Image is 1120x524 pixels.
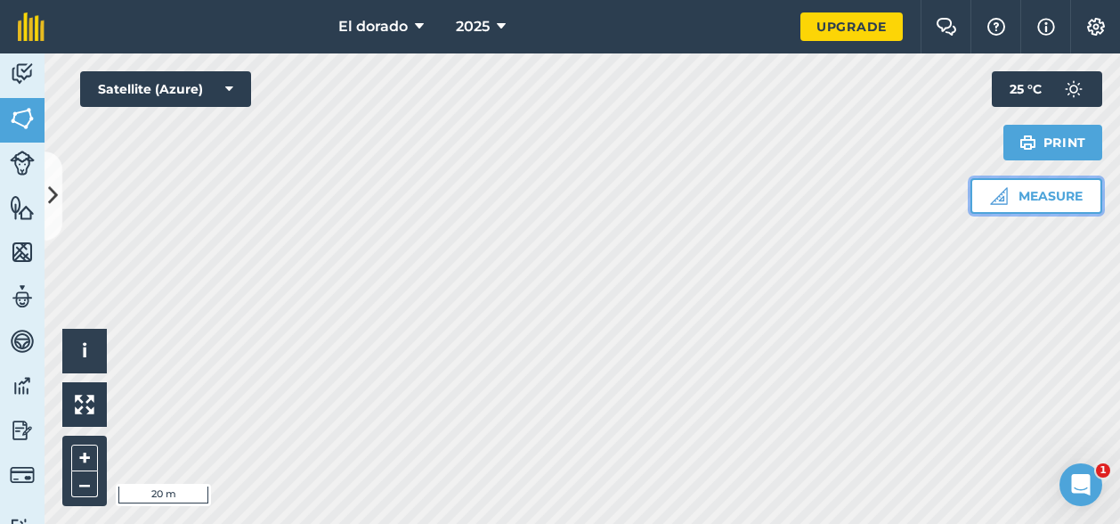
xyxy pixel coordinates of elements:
[10,373,35,399] img: svg+xml;base64,PD94bWwgdmVyc2lvbj0iMS4wIiBlbmNvZGluZz0idXRmLTgiPz4KPCEtLSBHZW5lcmF0b3I6IEFkb2JlIE...
[1056,71,1092,107] img: svg+xml;base64,PD94bWwgdmVyc2lvbj0iMS4wIiBlbmNvZGluZz0idXRmLTgiPz4KPCEtLSBHZW5lcmF0b3I6IEFkb2JlIE...
[75,395,94,414] img: Four arrows, one pointing top left, one top right, one bottom right and the last bottom left
[82,340,87,362] span: i
[1096,463,1110,478] span: 1
[10,61,35,87] img: svg+xml;base64,PD94bWwgdmVyc2lvbj0iMS4wIiBlbmNvZGluZz0idXRmLTgiPz4KPCEtLSBHZW5lcmF0b3I6IEFkb2JlIE...
[10,239,35,266] img: svg+xml;base64,PHN2ZyB4bWxucz0iaHR0cDovL3d3dy53My5vcmcvMjAwMC9zdmciIHdpZHRoPSI1NiIgaGVpZ2h0PSI2MC...
[80,71,251,107] button: Satellite (Azure)
[18,12,45,41] img: fieldmargin Logo
[986,18,1007,36] img: A question mark icon
[10,417,35,444] img: svg+xml;base64,PD94bWwgdmVyc2lvbj0iMS4wIiBlbmNvZGluZz0idXRmLTgiPz4KPCEtLSBHZW5lcmF0b3I6IEFkb2JlIE...
[71,445,98,471] button: +
[1019,132,1036,153] img: svg+xml;base64,PHN2ZyB4bWxucz0iaHR0cDovL3d3dy53My5vcmcvMjAwMC9zdmciIHdpZHRoPSIxOSIgaGVpZ2h0PSIyNC...
[800,12,903,41] a: Upgrade
[10,105,35,132] img: svg+xml;base64,PHN2ZyB4bWxucz0iaHR0cDovL3d3dy53My5vcmcvMjAwMC9zdmciIHdpZHRoPSI1NiIgaGVpZ2h0PSI2MC...
[1085,18,1107,36] img: A cog icon
[1003,125,1103,160] button: Print
[992,71,1102,107] button: 25 °C
[10,463,35,487] img: svg+xml;base64,PD94bWwgdmVyc2lvbj0iMS4wIiBlbmNvZGluZz0idXRmLTgiPz4KPCEtLSBHZW5lcmF0b3I6IEFkb2JlIE...
[71,471,98,497] button: –
[62,329,107,373] button: i
[10,151,35,176] img: svg+xml;base64,PD94bWwgdmVyc2lvbj0iMS4wIiBlbmNvZGluZz0idXRmLTgiPz4KPCEtLSBHZW5lcmF0b3I6IEFkb2JlIE...
[10,283,35,310] img: svg+xml;base64,PD94bWwgdmVyc2lvbj0iMS4wIiBlbmNvZGluZz0idXRmLTgiPz4KPCEtLSBHZW5lcmF0b3I6IEFkb2JlIE...
[970,178,1102,214] button: Measure
[338,16,408,37] span: El dorado
[10,328,35,355] img: svg+xml;base64,PD94bWwgdmVyc2lvbj0iMS4wIiBlbmNvZGluZz0idXRmLTgiPz4KPCEtLSBHZW5lcmF0b3I6IEFkb2JlIE...
[1037,16,1055,37] img: svg+xml;base64,PHN2ZyB4bWxucz0iaHR0cDovL3d3dy53My5vcmcvMjAwMC9zdmciIHdpZHRoPSIxNyIgaGVpZ2h0PSIxNy...
[936,18,957,36] img: Two speech bubbles overlapping with the left bubble in the forefront
[1010,71,1042,107] span: 25 ° C
[10,194,35,221] img: svg+xml;base64,PHN2ZyB4bWxucz0iaHR0cDovL3d3dy53My5vcmcvMjAwMC9zdmciIHdpZHRoPSI1NiIgaGVpZ2h0PSI2MC...
[1059,463,1102,506] iframe: Intercom live chat
[456,16,490,37] span: 2025
[990,187,1008,205] img: Ruler icon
